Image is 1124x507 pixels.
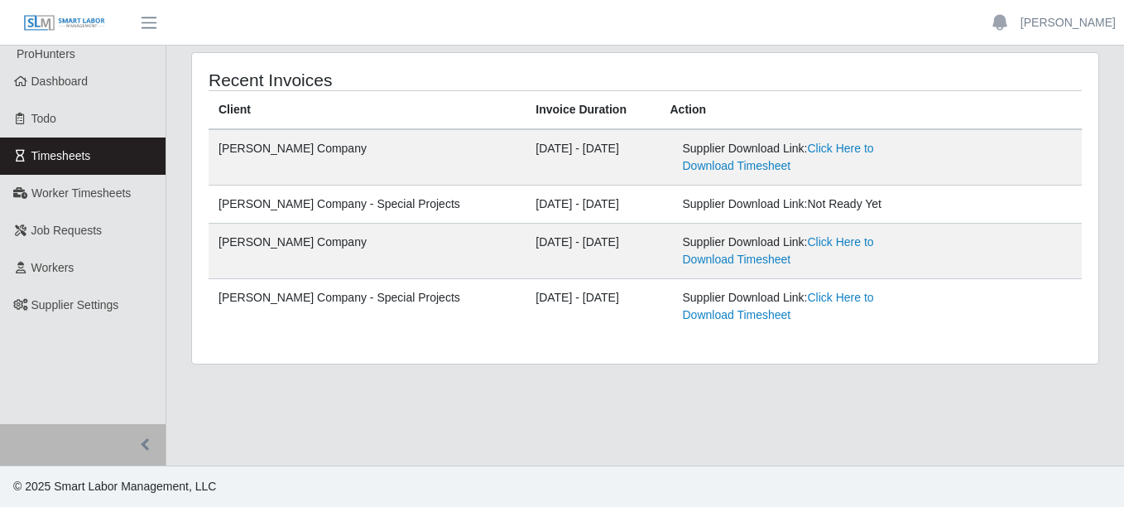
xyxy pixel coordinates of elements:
[526,186,660,224] td: [DATE] - [DATE]
[31,224,103,237] span: Job Requests
[209,279,526,335] td: [PERSON_NAME] Company - Special Projects
[807,197,881,210] span: Not Ready Yet
[31,149,91,162] span: Timesheets
[683,235,874,266] a: Click Here to Download Timesheet
[209,129,526,186] td: [PERSON_NAME] Company
[31,298,119,311] span: Supplier Settings
[31,261,74,274] span: Workers
[683,289,926,324] div: Supplier Download Link:
[683,196,926,213] div: Supplier Download Link:
[209,224,526,279] td: [PERSON_NAME] Company
[660,91,1083,130] th: Action
[526,91,660,130] th: Invoice Duration
[683,142,874,172] a: Click Here to Download Timesheet
[526,224,660,279] td: [DATE] - [DATE]
[17,47,75,60] span: ProHunters
[526,279,660,335] td: [DATE] - [DATE]
[31,186,131,200] span: Worker Timesheets
[683,140,926,175] div: Supplier Download Link:
[209,186,526,224] td: [PERSON_NAME] Company - Special Projects
[1021,14,1116,31] a: [PERSON_NAME]
[31,112,56,125] span: Todo
[683,234,926,268] div: Supplier Download Link:
[23,14,106,32] img: SLM Logo
[683,291,874,321] a: Click Here to Download Timesheet
[209,70,558,90] h4: Recent Invoices
[526,129,660,186] td: [DATE] - [DATE]
[13,480,216,493] span: © 2025 Smart Labor Management, LLC
[209,91,526,130] th: Client
[31,75,89,88] span: Dashboard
